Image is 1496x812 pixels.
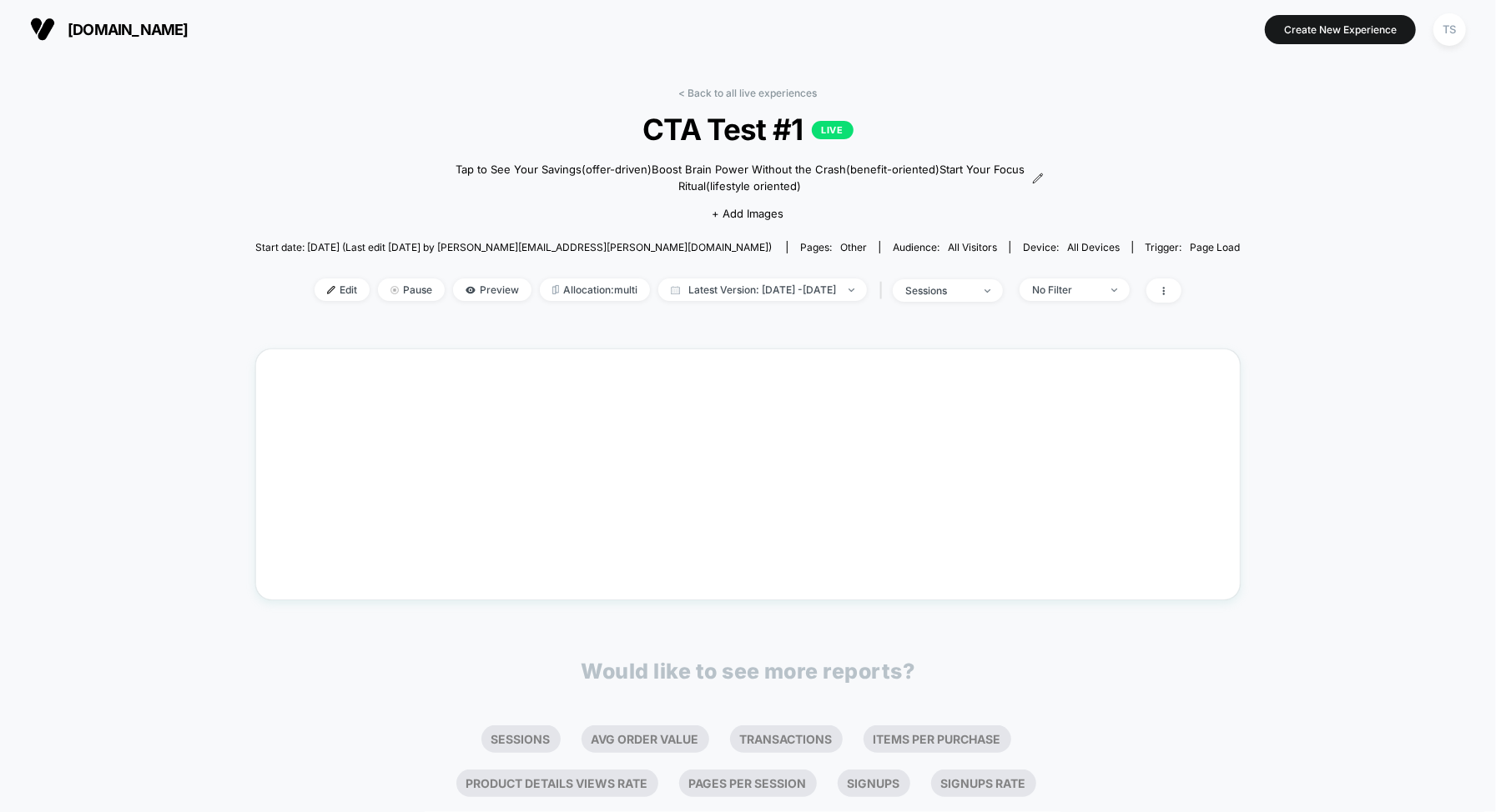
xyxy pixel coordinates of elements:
[679,769,817,797] li: Pages Per Session
[864,725,1011,753] li: Items Per Purchase
[30,17,55,42] img: Visually logo
[1067,241,1120,253] span: all devices
[1265,15,1416,44] button: Create New Experience
[390,286,399,294] img: end
[378,278,445,301] span: Pause
[1433,13,1466,46] div: TS
[456,769,658,797] li: Product Details Views Rate
[679,87,818,99] a: < Back to all live experiences
[582,725,709,753] li: Avg Order Value
[1428,13,1471,47] button: TS
[931,769,1036,797] li: Signups Rate
[658,278,867,301] span: Latest Version: [DATE] - [DATE]
[68,21,189,38] span: [DOMAIN_NAME]
[849,288,854,292] img: end
[327,286,335,294] img: edit
[1146,241,1241,253] div: Trigger:
[1010,241,1132,253] span: Device:
[452,162,1027,194] span: Tap to See Your Savings(offer-driven)Boost Brain Power Without the Crash(benefit-oriented)Start Y...
[671,286,680,294] img: calendar
[893,241,997,253] div: Audience:
[305,112,1191,147] span: CTA Test #1
[905,284,972,297] div: sessions
[540,278,650,301] span: Allocation: multi
[1032,283,1099,296] div: No Filter
[1111,288,1117,292] img: end
[552,285,559,294] img: rebalance
[481,725,561,753] li: Sessions
[812,121,854,139] p: LIVE
[315,278,370,301] span: Edit
[730,725,843,753] li: Transactions
[582,659,915,684] p: Would like to see more reports?
[255,241,772,253] span: Start date: [DATE] (Last edit [DATE] by [PERSON_NAME][EMAIL_ADDRESS][PERSON_NAME][DOMAIN_NAME])
[875,278,893,303] span: |
[712,207,783,220] span: + Add Images
[25,16,194,43] button: [DOMAIN_NAME]
[1191,241,1241,253] span: Page Load
[800,241,867,253] div: Pages:
[453,278,531,301] span: Preview
[948,241,997,253] span: All Visitors
[840,241,867,253] span: other
[985,289,990,293] img: end
[838,769,910,797] li: Signups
